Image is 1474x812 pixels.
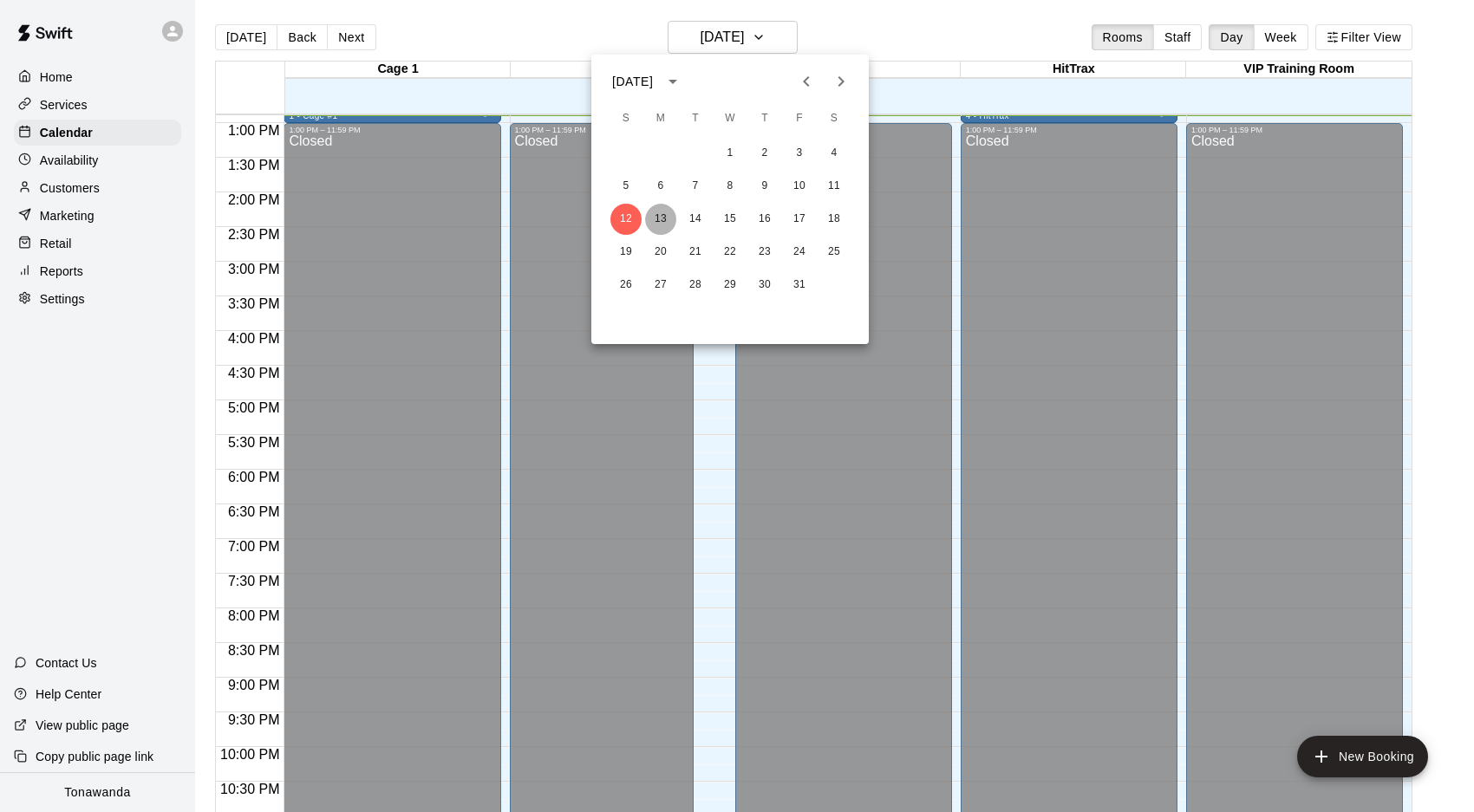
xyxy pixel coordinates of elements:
[680,101,711,136] span: Tuesday
[714,204,746,235] button: 15
[749,237,780,268] button: 23
[824,64,858,99] button: Next month
[784,171,815,202] button: 10
[645,237,676,268] button: 20
[610,101,642,136] span: Sunday
[749,270,780,301] button: 30
[714,138,746,169] button: 1
[749,204,780,235] button: 16
[749,138,780,169] button: 2
[784,237,815,268] button: 24
[714,101,746,136] span: Wednesday
[784,138,815,169] button: 3
[610,237,642,268] button: 19
[714,237,746,268] button: 22
[612,73,653,91] div: [DATE]
[645,101,676,136] span: Monday
[819,138,850,169] button: 4
[658,67,688,96] button: calendar view is open, switch to year view
[789,64,824,99] button: Previous month
[645,270,676,301] button: 27
[749,171,780,202] button: 9
[714,270,746,301] button: 29
[645,171,676,202] button: 6
[819,204,850,235] button: 18
[819,101,850,136] span: Saturday
[610,204,642,235] button: 12
[610,171,642,202] button: 5
[819,237,850,268] button: 25
[714,171,746,202] button: 8
[819,171,850,202] button: 11
[680,270,711,301] button: 28
[680,171,711,202] button: 7
[784,270,815,301] button: 31
[749,101,780,136] span: Thursday
[610,270,642,301] button: 26
[645,204,676,235] button: 13
[680,204,711,235] button: 14
[784,204,815,235] button: 17
[680,237,711,268] button: 21
[784,101,815,136] span: Friday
